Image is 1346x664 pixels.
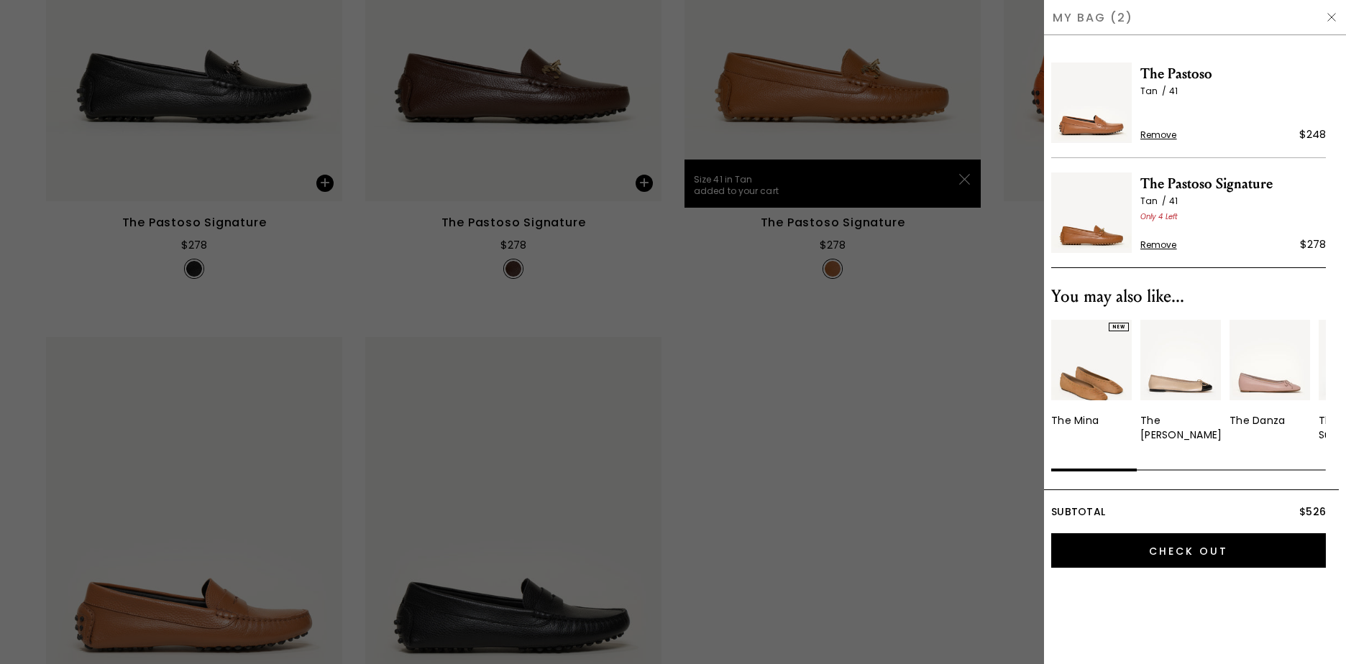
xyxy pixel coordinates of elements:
span: 41 [1169,85,1178,97]
span: $526 [1299,504,1326,519]
span: Remove [1140,239,1177,251]
img: The Pastoso Signature [1051,172,1132,253]
span: The Pastoso [1140,63,1326,86]
span: Tan [1140,195,1169,207]
div: The [PERSON_NAME] [1140,413,1222,442]
span: Remove [1140,129,1177,141]
div: NEW [1109,323,1129,331]
img: The Pastoso [1051,63,1132,143]
span: Subtotal [1051,504,1105,519]
div: The Danza [1230,413,1285,428]
div: You may also like... [1051,285,1326,308]
img: 7387698102331_02_Hover_New_TheMina_Luggage_Suede_290x387_crop_center.jpg [1051,320,1132,400]
input: Check Out [1051,533,1326,568]
a: The [PERSON_NAME] [1140,320,1221,442]
span: Only 4 Left [1140,211,1178,222]
a: NEWThe Mina [1051,320,1132,428]
img: Hide Drawer [1326,11,1337,23]
a: The Danza [1230,320,1310,428]
div: The Mina [1051,413,1099,428]
span: The Pastoso Signature [1140,172,1326,195]
img: v_12683_01_Main_New_TheDanza_AntiqueRose_Nappa_290x387_crop_center.jpg [1230,320,1310,400]
img: 7242389979195_01_Main_New_TheRosa_BeigeBlack_NappaAndPatent_290x387_crop_center.jpg [1140,320,1221,400]
div: $278 [1300,236,1326,253]
span: 41 [1169,195,1178,207]
div: $248 [1299,126,1326,143]
span: Tan [1140,85,1169,97]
